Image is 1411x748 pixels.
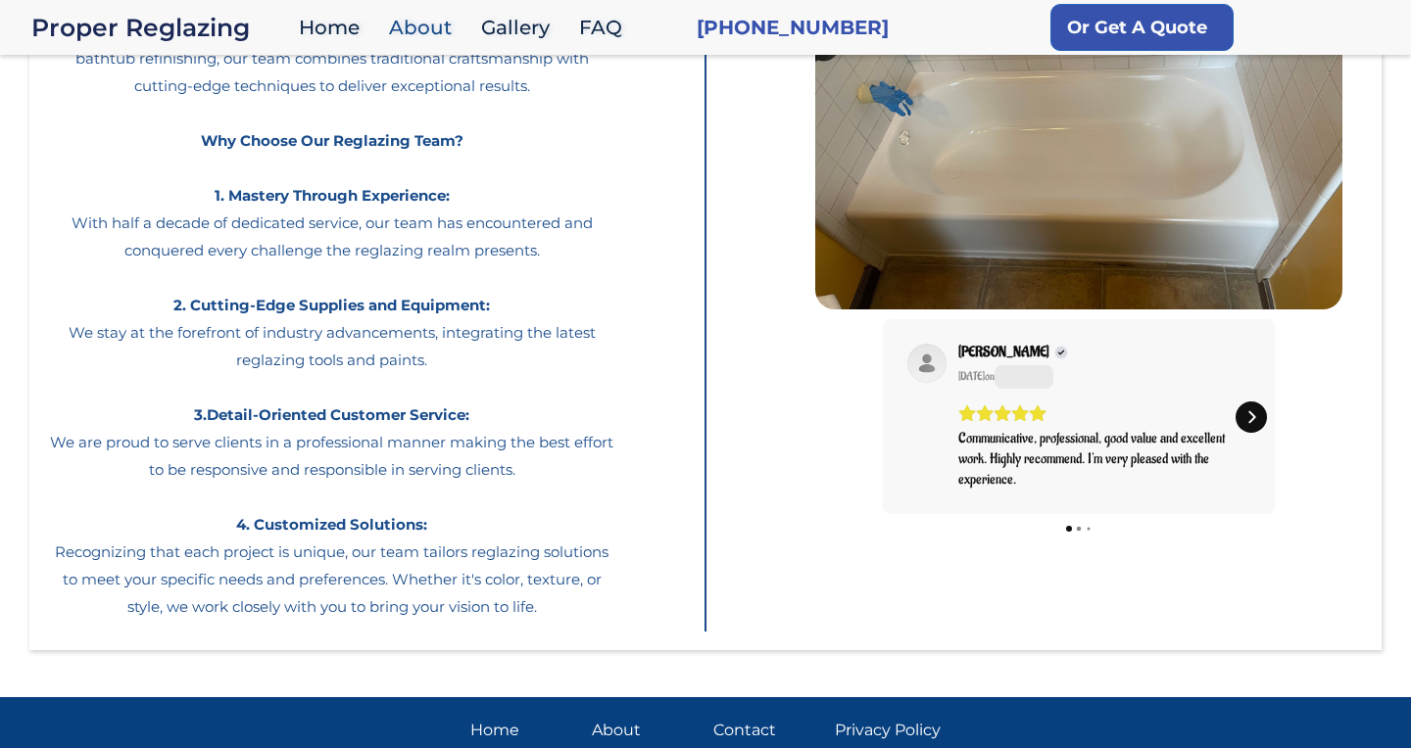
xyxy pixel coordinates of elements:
div: Carousel [883,319,1275,514]
a: About [592,717,698,744]
a: home [31,14,289,41]
span: [PERSON_NAME] [958,344,1049,361]
div: Verified Customer [1054,346,1068,359]
a: Home [289,7,379,49]
a: Privacy Policy [835,717,941,744]
div: Communicative, professional, good value and excellent work. Highly recommend. I'm very pleased wi... [958,428,1250,490]
div: Rating: 5.0 out of 5 [958,404,1250,422]
a: Gallery [471,7,569,49]
div: Previous [891,401,922,433]
strong: 2. Cutting-Edge Supplies and Equipment: [173,296,490,314]
strong: Detail-Oriented Customer Service: [207,405,469,424]
a: Contact [713,717,819,744]
div: Proper Reglazing [31,14,289,41]
strong: 4. Customized Solutions: [236,515,427,534]
a: Home [470,717,576,744]
div: on [958,369,995,385]
strong: Why Choose Our Reglazing Team? 1. Mastery Through Experience: [201,131,463,205]
div: [DATE] [958,369,985,385]
a: Or Get A Quote [1050,4,1234,51]
a: [PHONE_NUMBER] [697,14,889,41]
a: FAQ [569,7,642,49]
strong: 3. [194,405,207,424]
a: About [379,7,471,49]
div: Next [1236,401,1267,433]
